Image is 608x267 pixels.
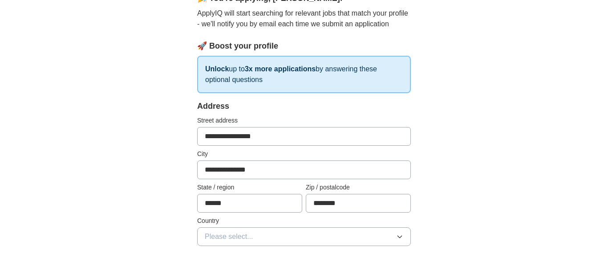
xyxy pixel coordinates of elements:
[197,40,411,52] div: 🚀 Boost your profile
[197,8,411,29] p: ApplyIQ will start searching for relevant jobs that match your profile - we'll notify you by emai...
[205,231,253,242] span: Please select...
[197,56,411,93] p: up to by answering these optional questions
[197,116,411,125] label: Street address
[245,65,316,73] strong: 3x more applications
[197,100,411,112] div: Address
[197,183,302,192] label: State / region
[197,216,411,226] label: Country
[306,183,411,192] label: Zip / postalcode
[205,65,229,73] strong: Unlock
[197,149,411,159] label: City
[197,227,411,246] button: Please select...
